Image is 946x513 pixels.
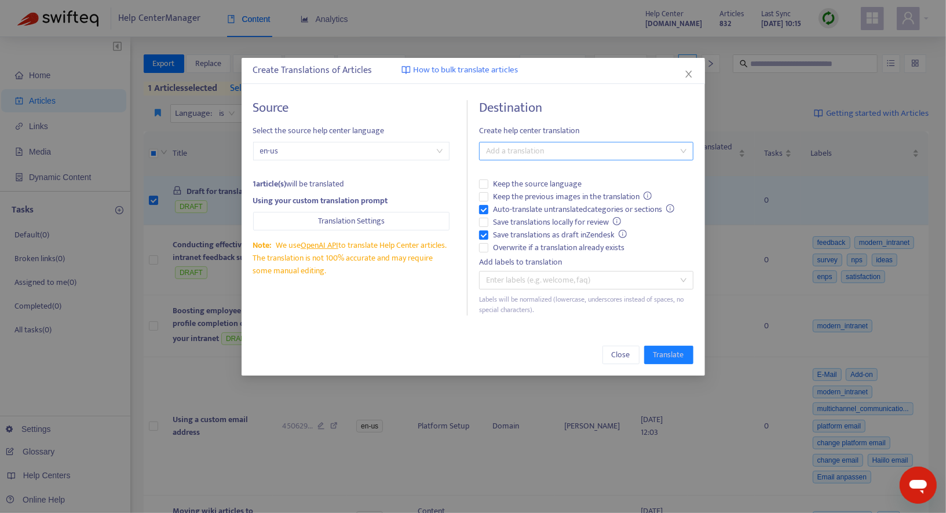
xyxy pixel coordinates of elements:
[253,64,693,78] div: Create Translations of Articles
[479,100,693,116] h4: Destination
[682,68,695,80] button: Close
[260,142,443,160] span: en-us
[479,124,693,137] span: Create help center translation
[253,212,450,230] button: Translation Settings
[253,239,450,277] div: We use to translate Help Center articles. The translation is not 100% accurate and may require so...
[253,100,450,116] h4: Source
[414,64,518,77] span: How to bulk translate articles
[488,190,657,203] span: Keep the previous images in the translation
[253,177,287,190] strong: 1 article(s)
[253,178,450,190] div: will be translated
[301,239,338,252] a: OpenAI API
[612,349,630,361] span: Close
[488,229,632,241] span: Save translations as draft in Zendesk
[619,230,627,238] span: info-circle
[644,192,652,200] span: info-circle
[253,195,450,207] div: Using your custom translation prompt
[318,215,385,228] span: Translation Settings
[253,124,450,137] span: Select the source help center language
[479,294,693,316] div: Labels will be normalized (lowercase, underscores instead of spaces, no special characters).
[602,346,640,364] button: Close
[488,241,629,254] span: Overwrite if a translation already exists
[253,239,272,252] span: Note:
[401,65,411,75] img: image-link
[479,256,693,269] div: Add labels to translation
[488,216,626,229] span: Save translations locally for review
[684,69,693,79] span: close
[666,204,674,212] span: info-circle
[401,64,518,77] a: How to bulk translate articles
[488,203,680,216] span: Auto-translate untranslated categories or sections
[900,467,937,504] iframe: Button to launch messaging window
[613,217,621,225] span: info-circle
[644,346,693,364] button: Translate
[488,178,586,190] span: Keep the source language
